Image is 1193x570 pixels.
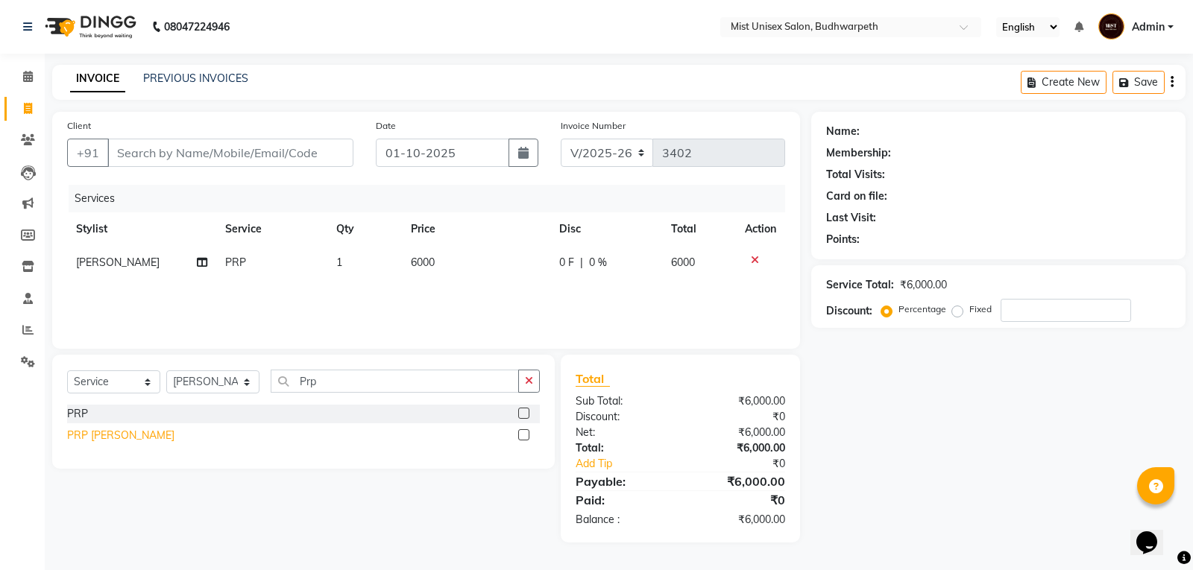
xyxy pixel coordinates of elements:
[76,256,160,269] span: [PERSON_NAME]
[826,145,891,161] div: Membership:
[681,440,797,456] div: ₹6,000.00
[67,212,216,246] th: Stylist
[564,409,681,425] div: Discount:
[376,119,396,133] label: Date
[576,371,610,387] span: Total
[67,406,88,422] div: PRP
[216,212,328,246] th: Service
[826,124,860,139] div: Name:
[67,139,109,167] button: +91
[564,491,681,509] div: Paid:
[681,512,797,528] div: ₹6,000.00
[402,212,550,246] th: Price
[327,212,402,246] th: Qty
[143,72,248,85] a: PREVIOUS INVOICES
[564,425,681,440] div: Net:
[564,512,681,528] div: Balance :
[681,472,797,490] div: ₹6,000.00
[69,185,796,212] div: Services
[38,6,140,48] img: logo
[826,303,872,319] div: Discount:
[826,277,894,293] div: Service Total:
[561,119,626,133] label: Invoice Number
[164,6,230,48] b: 08047224946
[736,212,785,246] th: Action
[1132,19,1165,35] span: Admin
[70,66,125,92] a: INVOICE
[411,256,435,269] span: 6000
[900,277,947,293] div: ₹6,000.00
[826,210,876,226] div: Last Visit:
[107,139,353,167] input: Search by Name/Mobile/Email/Code
[336,256,342,269] span: 1
[564,393,681,409] div: Sub Total:
[1098,13,1124,39] img: Admin
[589,255,607,270] span: 0 %
[67,428,174,443] div: PRP [PERSON_NAME]
[1021,71,1107,94] button: Create New
[67,119,91,133] label: Client
[559,255,574,270] span: 0 F
[826,232,860,247] div: Points:
[564,440,681,456] div: Total:
[671,256,695,269] span: 6000
[681,491,797,509] div: ₹0
[1130,510,1178,555] iframe: chat widget
[681,393,797,409] div: ₹6,000.00
[225,256,246,269] span: PRP
[898,303,946,316] label: Percentage
[681,425,797,440] div: ₹6,000.00
[826,189,887,204] div: Card on file:
[700,456,797,472] div: ₹0
[662,212,737,246] th: Total
[826,167,885,183] div: Total Visits:
[564,472,681,490] div: Payable:
[271,370,519,393] input: Search or Scan
[1112,71,1165,94] button: Save
[681,409,797,425] div: ₹0
[564,456,700,472] a: Add Tip
[550,212,662,246] th: Disc
[969,303,992,316] label: Fixed
[580,255,583,270] span: |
